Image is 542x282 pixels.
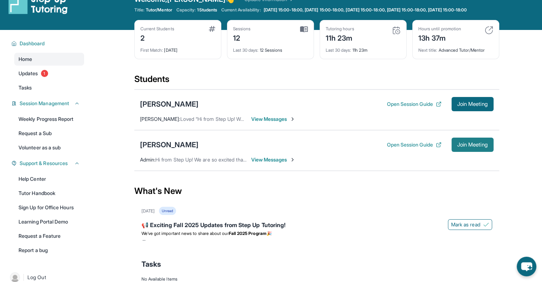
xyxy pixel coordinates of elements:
[140,32,174,43] div: 2
[14,141,84,154] a: Volunteer as a sub
[134,73,499,89] div: Students
[17,100,80,107] button: Session Management
[221,7,260,13] span: Current Availability:
[251,116,296,123] span: View Messages
[134,175,499,207] div: What's New
[387,141,441,148] button: Open Session Guide
[457,102,488,106] span: Join Meeting
[141,221,492,231] div: 📢 Exciting Fall 2025 Updates from Step Up Tutoring!
[300,26,308,32] img: card
[20,160,68,167] span: Support & Resources
[233,32,251,43] div: 12
[140,116,180,122] span: [PERSON_NAME] :
[483,222,489,227] img: Mark as read
[146,7,172,13] span: Tutor/Mentor
[17,160,80,167] button: Support & Resources
[326,32,354,43] div: 11h 23m
[19,70,38,77] span: Updates
[14,81,84,94] a: Tasks
[251,156,296,163] span: View Messages
[418,47,438,53] span: Next title :
[517,257,536,276] button: chat-button
[14,187,84,200] a: Tutor Handbook
[14,113,84,125] a: Weekly Progress Report
[140,157,155,163] span: Admin :
[326,47,351,53] span: Last 30 days :
[23,273,25,282] span: |
[326,43,401,53] div: 11h 23m
[14,230,84,242] a: Request a Feature
[267,231,272,236] span: 🎉
[20,100,69,107] span: Session Management
[14,67,84,80] a: Updates1
[140,140,198,150] div: [PERSON_NAME]
[485,26,493,35] img: card
[140,47,163,53] span: First Match :
[141,259,161,269] span: Tasks
[451,221,480,228] span: Mark as read
[451,97,494,111] button: Join Meeting
[20,40,45,47] span: Dashboard
[27,274,46,281] span: Log Out
[418,26,461,32] div: Hours until promotion
[262,7,469,13] a: [DATE] 15:00-18:00, [DATE] 15:00-18:00, [DATE] 15:00-18:00, [DATE] 15:00-18:00, [DATE] 15:00-18:00
[448,219,492,230] button: Mark as read
[233,47,259,53] span: Last 30 days :
[14,244,84,257] a: Report a bug
[19,56,32,63] span: Home
[41,70,48,77] span: 1
[418,43,493,53] div: Advanced Tutor/Mentor
[14,53,84,66] a: Home
[14,201,84,214] a: Sign Up for Office Hours
[140,99,198,109] div: [PERSON_NAME]
[392,26,401,35] img: card
[290,157,295,163] img: Chevron-Right
[134,7,144,13] span: Title:
[197,7,217,13] span: 1 Students
[451,138,494,152] button: Join Meeting
[209,26,215,32] img: card
[264,7,467,13] span: [DATE] 15:00-18:00, [DATE] 15:00-18:00, [DATE] 15:00-18:00, [DATE] 15:00-18:00, [DATE] 15:00-18:00
[229,231,267,236] strong: Fall 2025 Program
[140,43,215,53] div: [DATE]
[387,101,441,108] button: Open Session Guide
[140,26,174,32] div: Current Students
[159,207,176,215] div: Unread
[141,231,229,236] span: We’ve got important news to share about our
[14,215,84,228] a: Learning Portal Demo
[290,116,295,122] img: Chevron-Right
[176,7,196,13] span: Capacity:
[14,173,84,185] a: Help Center
[326,26,354,32] div: Tutoring hours
[19,84,32,91] span: Tasks
[141,276,492,282] div: No Available Items
[418,32,461,43] div: 13h 37m
[14,127,84,140] a: Request a Sub
[17,40,80,47] button: Dashboard
[233,43,308,53] div: 12 Sessions
[233,26,251,32] div: Sessions
[141,208,155,214] div: [DATE]
[457,143,488,147] span: Join Meeting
